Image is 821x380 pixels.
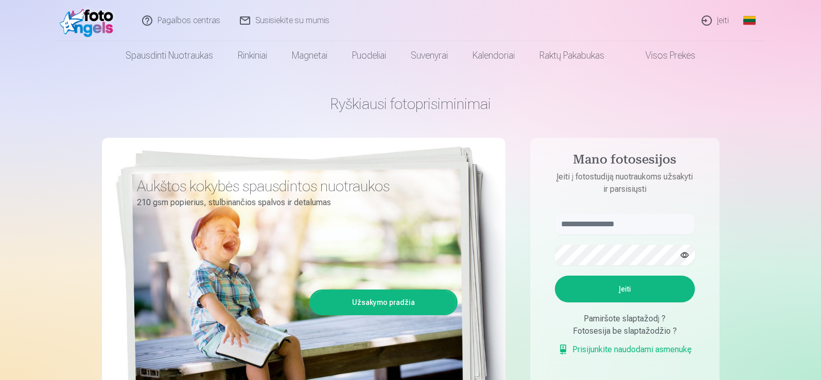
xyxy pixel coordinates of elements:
a: Suvenyrai [398,41,460,70]
a: Magnetai [280,41,340,70]
a: Puodeliai [340,41,398,70]
a: Visos prekės [617,41,708,70]
p: 210 gsm popierius, stulbinančios spalvos ir detalumas [137,195,450,210]
a: Spausdinti nuotraukas [113,41,225,70]
a: Prisijunkite naudodami asmenukę [558,343,692,356]
a: Rinkiniai [225,41,280,70]
h1: Ryškiausi fotoprisiminimai [102,95,720,113]
img: /fa2 [60,4,119,37]
h4: Mano fotosesijos [545,152,705,171]
a: Kalendoriai [460,41,527,70]
p: Įeiti į fotostudiją nuotraukoms užsakyti ir parsisiųsti [545,171,705,195]
a: Raktų pakabukas [527,41,617,70]
h3: Aukštos kokybės spausdintos nuotraukos [137,177,450,195]
button: Įeiti [555,276,695,302]
a: Užsakymo pradžia [311,291,456,314]
div: Pamiršote slaptažodį ? [555,313,695,325]
div: Fotosesija be slaptažodžio ? [555,325,695,337]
